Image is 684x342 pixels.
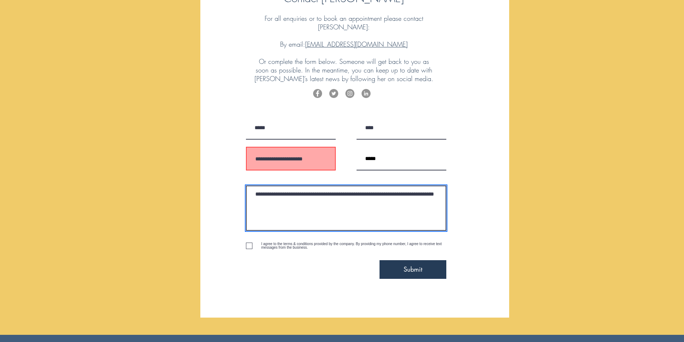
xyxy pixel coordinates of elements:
[261,242,442,249] span: I agree to the terms & conditions provided by the company. By providing my phone number, I agree ...
[313,89,371,98] ul: Social Bar
[404,265,422,274] span: Submit
[254,57,434,83] p: Or complete the form below. Someone will get back to you as soon as possible. In the meantime, yo...
[329,89,338,98] img: Twitter
[380,260,446,279] button: Submit
[313,89,322,98] img: Facebook
[362,89,371,98] img: LinkedIn
[305,40,408,48] a: [EMAIL_ADDRESS][DOMAIN_NAME]
[254,14,434,31] p: For all enquiries or to book an appointment please contact [PERSON_NAME]:
[345,89,354,98] img: Instagram
[254,40,434,48] p: By email:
